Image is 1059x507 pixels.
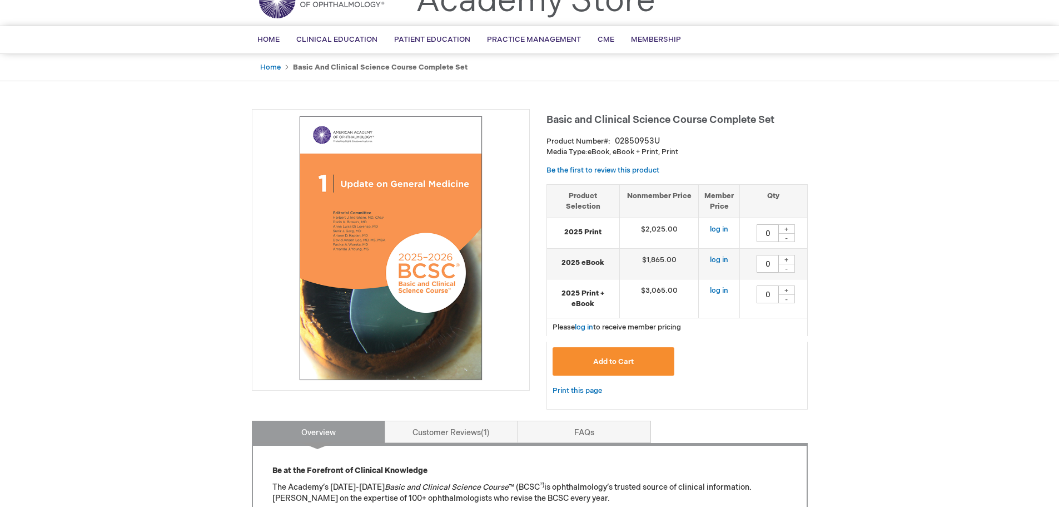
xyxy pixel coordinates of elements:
div: - [778,233,795,242]
span: Basic and Clinical Science Course Complete Set [546,114,774,126]
input: Qty [757,224,779,242]
th: Member Price [699,184,740,218]
div: 02850953U [615,136,660,147]
div: + [778,255,795,264]
th: Product Selection [547,184,620,218]
input: Qty [757,286,779,303]
strong: Product Number [546,137,610,146]
span: Practice Management [487,35,581,44]
span: Patient Education [394,35,470,44]
td: $3,065.00 [619,279,699,318]
a: Print this page [553,384,602,398]
strong: 2025 Print + eBook [553,288,614,309]
button: Add to Cart [553,347,675,376]
a: log in [710,286,728,295]
td: $2,025.00 [619,218,699,249]
span: CME [598,35,614,44]
span: Clinical Education [296,35,377,44]
strong: Be at the Forefront of Clinical Knowledge [272,466,427,475]
a: log in [710,225,728,234]
div: - [778,264,795,273]
img: Basic and Clinical Science Course Complete Set [258,115,524,381]
p: The Academy’s [DATE]-[DATE] ™ (BCSC is ophthalmology’s trusted source of clinical information. [P... [272,482,787,504]
a: FAQs [518,421,651,443]
a: Be the first to review this product [546,166,659,175]
span: Home [257,35,280,44]
sup: ®) [540,482,544,489]
span: 1 [481,428,490,437]
a: log in [710,255,728,264]
div: + [778,286,795,295]
td: $1,865.00 [619,249,699,279]
em: Basic and Clinical Science Course [385,483,509,492]
a: Home [260,63,281,72]
input: Qty [757,255,779,273]
strong: Basic and Clinical Science Course Complete Set [293,63,468,72]
th: Nonmember Price [619,184,699,218]
a: Overview [252,421,385,443]
a: log in [575,323,593,332]
strong: 2025 Print [553,227,614,238]
p: eBook, eBook + Print, Print [546,147,808,157]
span: Please to receive member pricing [553,323,681,332]
div: - [778,294,795,303]
strong: Media Type: [546,147,588,156]
th: Qty [740,184,807,218]
strong: 2025 eBook [553,258,614,268]
div: + [778,224,795,234]
span: Add to Cart [593,357,634,366]
a: Customer Reviews1 [385,421,518,443]
span: Membership [631,35,681,44]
